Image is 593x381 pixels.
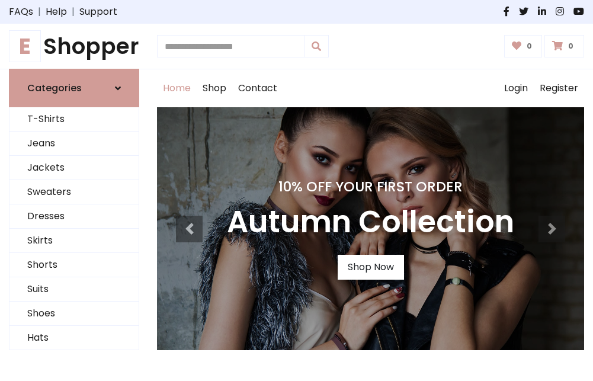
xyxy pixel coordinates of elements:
[227,204,514,241] h3: Autumn Collection
[498,69,534,107] a: Login
[9,180,139,204] a: Sweaters
[544,35,584,57] a: 0
[9,107,139,132] a: T-Shirts
[27,82,82,94] h6: Categories
[33,5,46,19] span: |
[9,229,139,253] a: Skirts
[524,41,535,52] span: 0
[9,5,33,19] a: FAQs
[9,30,41,62] span: E
[338,255,404,280] a: Shop Now
[9,132,139,156] a: Jeans
[9,204,139,229] a: Dresses
[9,253,139,277] a: Shorts
[9,33,139,59] h1: Shopper
[9,156,139,180] a: Jackets
[157,69,197,107] a: Home
[534,69,584,107] a: Register
[197,69,232,107] a: Shop
[9,33,139,59] a: EShopper
[79,5,117,19] a: Support
[46,5,67,19] a: Help
[227,178,514,195] h4: 10% Off Your First Order
[9,302,139,326] a: Shoes
[232,69,283,107] a: Contact
[9,277,139,302] a: Suits
[9,69,139,107] a: Categories
[504,35,543,57] a: 0
[67,5,79,19] span: |
[9,326,139,350] a: Hats
[565,41,576,52] span: 0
